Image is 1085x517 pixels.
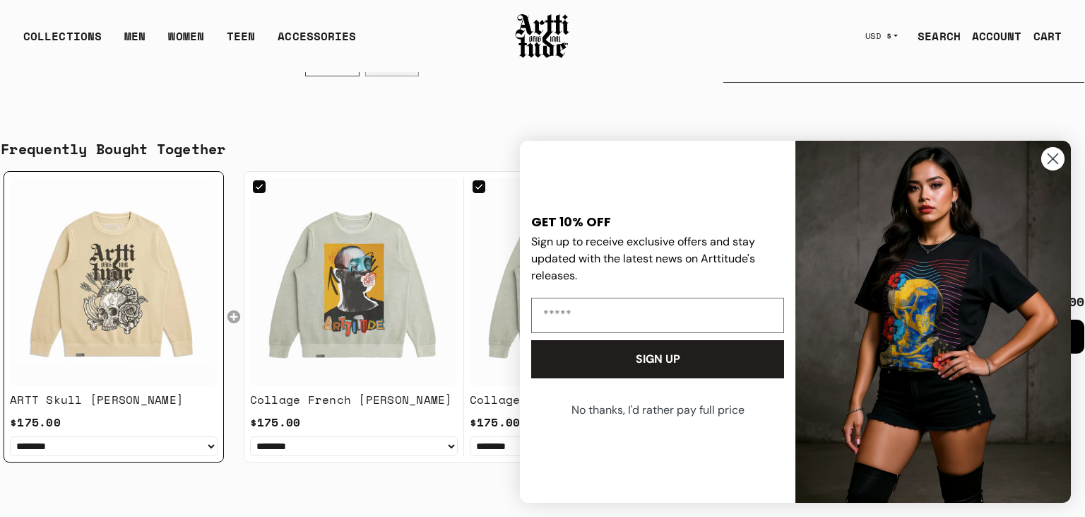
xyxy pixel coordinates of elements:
span: GET 10% OFF [531,213,611,231]
a: WOMEN [168,28,204,56]
img: Collage French Terry Crewneck [470,178,677,385]
input: Email [531,298,784,333]
span: $175.00 [10,414,61,431]
span: Sign up to receive exclusive offers and stay updated with the latest news on Arttitude's releases. [531,234,755,283]
ul: Main navigation [12,28,367,56]
div: ACCESSORIES [278,28,356,56]
img: 88b40c6e-4fbe-451e-b692-af676383430e.jpeg [795,141,1071,503]
img: Collage French Terry Crewneck [250,178,458,385]
div: FLYOUT Form [506,127,1085,517]
div: CART [1033,28,1062,45]
div: Frequently Bought Together [1,139,1084,160]
select: Pick variant [10,436,218,456]
img: Arttitude [514,12,571,60]
a: MEN [124,28,146,56]
div: Collage French [PERSON_NAME] [250,391,453,408]
a: SEARCH [906,22,961,50]
button: No thanks, I'd rather pay full price [530,393,785,428]
div: COLLECTIONS [23,28,102,56]
a: Open cart [1022,22,1062,50]
a: ACCOUNT [961,22,1022,50]
span: $175.00 [470,414,521,431]
img: ARTT Skull Terry Crewneck [10,178,218,385]
a: TEEN [227,28,255,56]
select: Pick variant [250,436,458,456]
button: Close dialog [1040,146,1065,171]
div: Collage French [PERSON_NAME] [470,391,672,408]
button: USD $ [857,21,907,52]
select: Pick variant [470,436,677,456]
span: USD $ [865,30,892,42]
span: $175.00 [250,414,301,431]
div: ARTT Skull [PERSON_NAME] [10,391,184,408]
button: SIGN UP [531,340,784,378]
